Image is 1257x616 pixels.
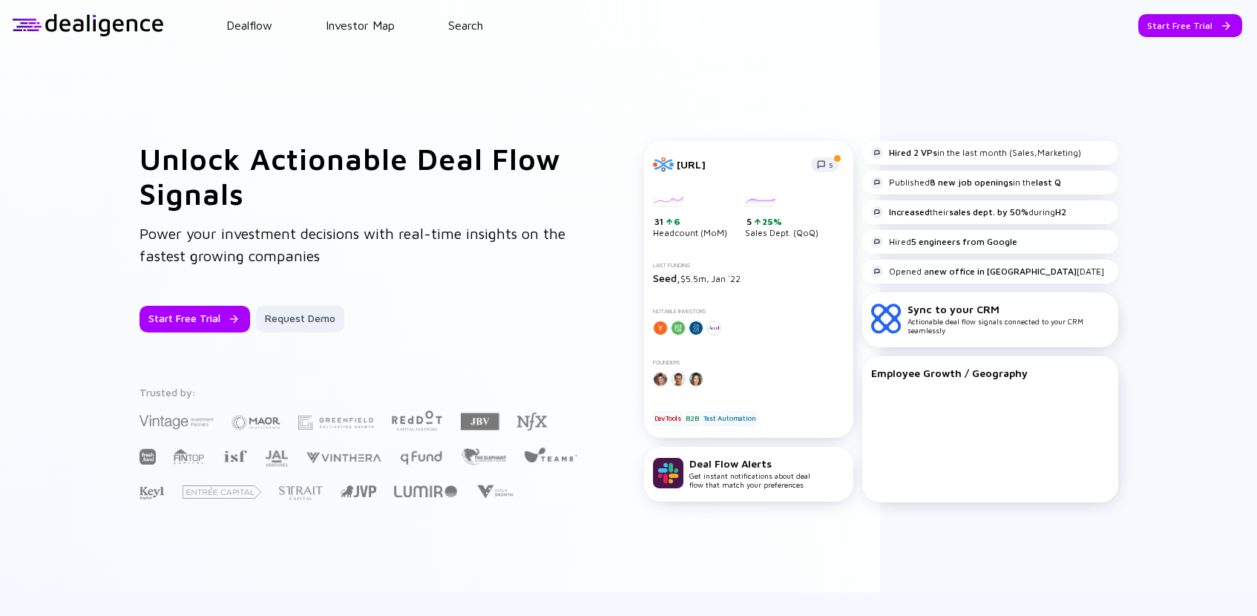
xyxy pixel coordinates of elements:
[689,457,810,489] div: Get instant notifications about deal flow that match your preferences
[232,410,280,435] img: Maor Investments
[871,177,1061,189] div: Published in the
[140,486,165,500] img: Key1 Capital
[448,19,483,32] a: Search
[930,177,1013,188] strong: 8 new job openings
[871,266,1104,278] div: Opened a [DATE]
[140,141,585,211] h1: Unlock Actionable Deal Flow Signals
[684,410,700,425] div: B2B
[223,449,247,462] img: Israel Secondary Fund
[653,410,683,425] div: DevTools
[672,216,680,227] div: 6
[871,206,1066,218] div: their during
[702,410,757,425] div: Test Automation
[1138,14,1242,37] button: Start Free Trial
[929,266,1077,277] strong: new office in [GEOGRAPHIC_DATA]
[689,457,810,470] div: Deal Flow Alerts
[911,236,1017,247] strong: 5 engineers from Google
[326,19,395,32] a: Investor Map
[341,485,376,497] img: Jerusalem Venture Partners
[654,216,727,228] div: 31
[745,196,818,239] div: Sales Dept. (QoQ)
[746,216,818,228] div: 5
[653,262,844,269] div: Last Funding
[394,485,457,497] img: Lumir Ventures
[889,206,930,217] strong: Increased
[889,147,937,158] strong: Hired 2 VPs
[461,448,506,465] img: The Elephant
[140,413,214,430] img: Vintage Investment Partners
[1055,206,1066,217] strong: H2
[140,386,580,399] div: Trusted by:
[653,308,844,315] div: Notable Investors
[183,485,261,499] img: Entrée Capital
[524,447,577,462] img: Team8
[871,236,1017,248] div: Hired
[298,416,373,430] img: Greenfield Partners
[653,272,680,284] span: Seed,
[391,407,443,432] img: Red Dot Capital Partners
[226,19,272,32] a: Dealflow
[653,272,844,284] div: $5.5m, Jan `22
[475,485,514,499] img: Viola Growth
[677,158,802,171] div: [URL]
[908,303,1109,315] div: Sync to your CRM
[174,448,205,465] img: FINTOP Capital
[265,450,288,467] img: JAL Ventures
[256,306,344,332] button: Request Demo
[653,359,844,366] div: Founders
[1036,177,1061,188] strong: last Q
[653,196,727,239] div: Headcount (MoM)
[949,206,1028,217] strong: sales dept. by 50%
[399,448,443,466] img: Q Fund
[461,412,499,431] img: JBV Capital
[306,450,381,465] img: Vinthera
[871,147,1081,159] div: in the last month (Sales,Marketing)
[761,216,782,227] div: 25%
[140,225,565,264] span: Power your investment decisions with real-time insights on the fastest growing companies
[908,303,1109,335] div: Actionable deal flow signals connected to your CRM seamlessly
[279,486,323,500] img: Strait Capital
[140,306,250,332] button: Start Free Trial
[871,367,1109,379] div: Employee Growth / Geography
[517,413,547,430] img: NFX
